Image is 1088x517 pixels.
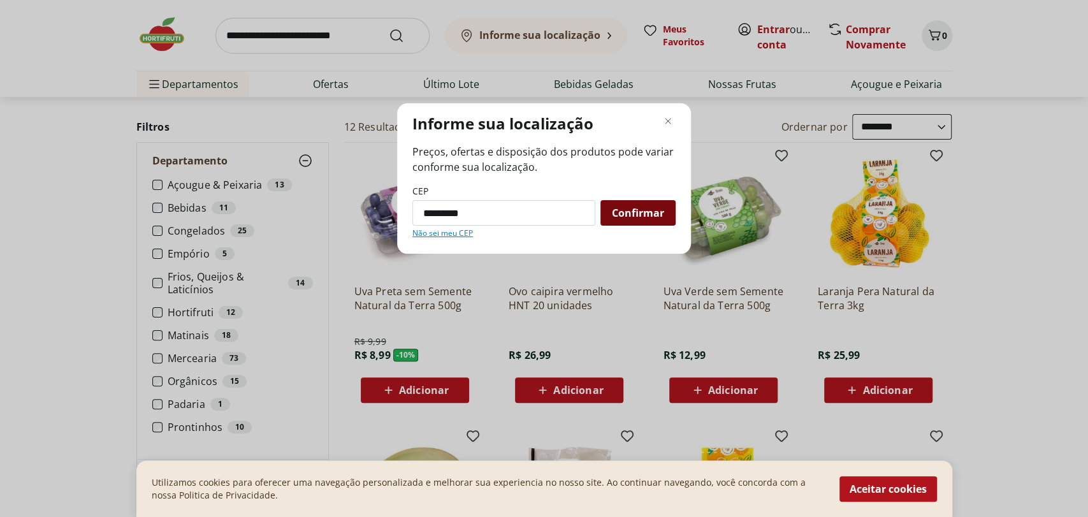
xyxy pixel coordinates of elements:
[397,103,691,254] div: Modal de regionalização
[412,185,428,198] label: CEP
[412,144,676,175] span: Preços, ofertas e disposição dos produtos pode variar conforme sua localização.
[612,208,664,218] span: Confirmar
[839,476,937,502] button: Aceitar cookies
[412,228,473,238] a: Não sei meu CEP
[600,200,676,226] button: Confirmar
[660,113,676,129] button: Fechar modal de regionalização
[412,113,593,134] p: Informe sua localização
[152,476,824,502] p: Utilizamos cookies para oferecer uma navegação personalizada e melhorar sua experiencia no nosso ...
